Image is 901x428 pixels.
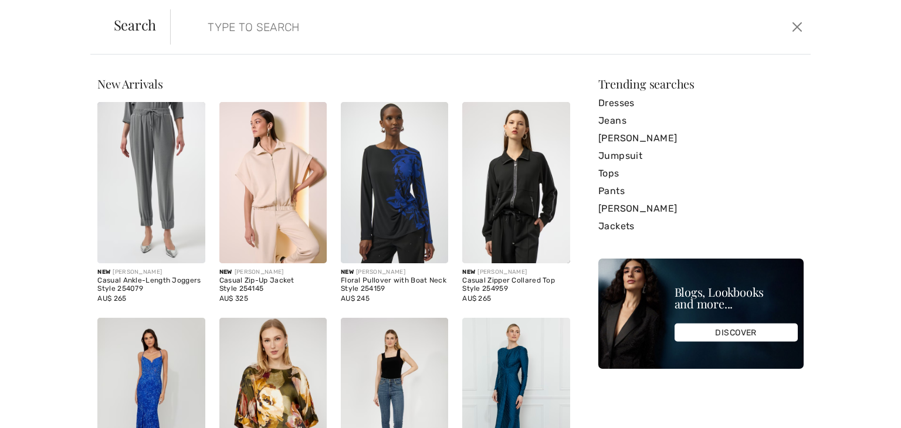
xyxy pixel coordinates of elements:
[598,182,804,200] a: Pants
[598,165,804,182] a: Tops
[219,269,232,276] span: New
[97,268,205,277] div: [PERSON_NAME]
[598,218,804,235] a: Jackets
[598,130,804,147] a: [PERSON_NAME]
[219,294,248,303] span: AU$ 325
[462,269,475,276] span: New
[675,286,798,310] div: Blogs, Lookbooks and more...
[199,9,641,45] input: TYPE TO SEARCH
[219,268,327,277] div: [PERSON_NAME]
[219,277,327,293] div: Casual Zip-Up Jacket Style 254145
[26,8,50,19] span: Help
[462,294,491,303] span: AU$ 265
[341,277,448,293] div: Floral Pullover with Boat Neck Style 254159
[341,269,354,276] span: New
[675,324,798,342] div: DISCOVER
[462,277,570,293] div: Casual Zipper Collared Top Style 254959
[788,18,806,36] button: Close
[598,259,804,369] img: Blogs, Lookbooks and more...
[598,78,804,90] div: Trending searches
[598,112,804,130] a: Jeans
[598,200,804,218] a: [PERSON_NAME]
[97,269,110,276] span: New
[341,294,370,303] span: AU$ 245
[97,294,126,303] span: AU$ 265
[598,147,804,165] a: Jumpsuit
[341,268,448,277] div: [PERSON_NAME]
[97,277,205,293] div: Casual Ankle-Length Joggers Style 254079
[97,102,205,263] img: Casual Ankle-Length Joggers Style 254079. Grey melange
[341,102,448,263] img: Floral Pullover with Boat Neck Style 254159. Black/Royal Sapphire
[598,94,804,112] a: Dresses
[219,102,327,263] img: Casual Zip-Up Jacket Style 254145. Black
[114,18,157,32] span: Search
[462,102,570,263] img: Casual Zipper Collared Top Style 254959. Black
[462,268,570,277] div: [PERSON_NAME]
[97,76,162,91] span: New Arrivals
